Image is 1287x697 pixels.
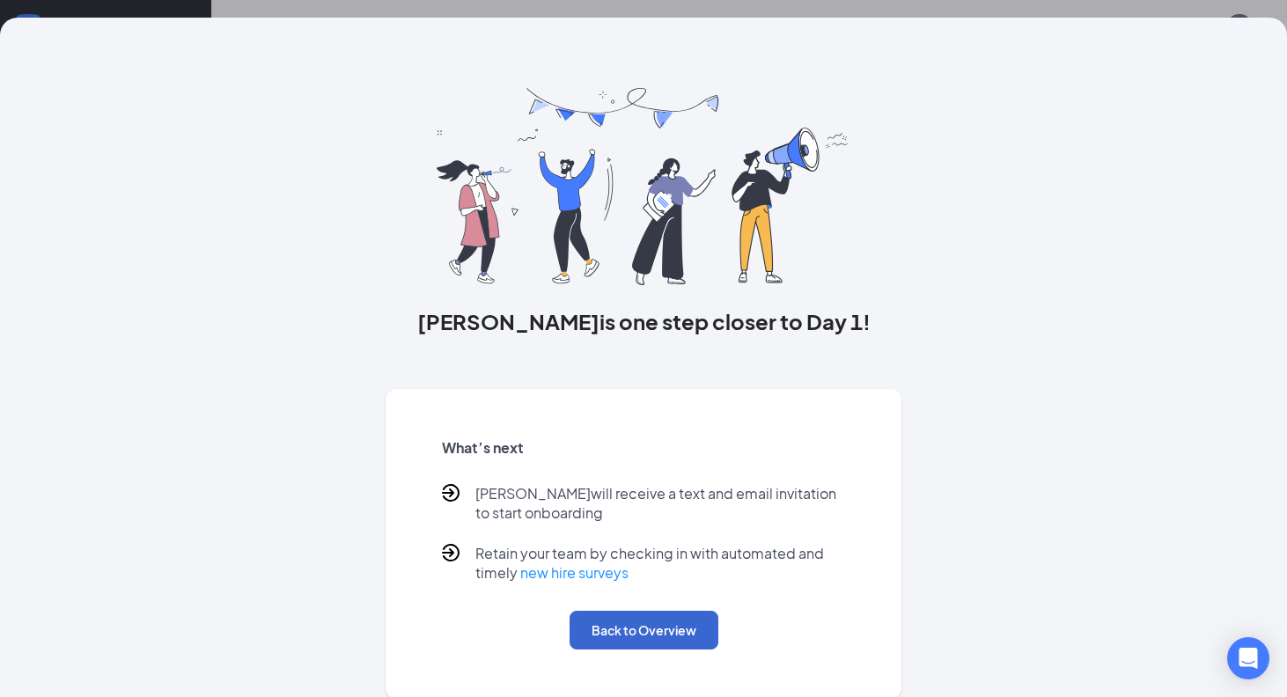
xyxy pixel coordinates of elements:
[437,88,849,285] img: you are all set
[475,484,846,523] p: [PERSON_NAME] will receive a text and email invitation to start onboarding
[475,544,846,583] p: Retain your team by checking in with automated and timely
[386,306,902,336] h3: [PERSON_NAME] is one step closer to Day 1!
[442,438,846,458] h5: What’s next
[520,563,629,582] a: new hire surveys
[1227,637,1269,679] div: Open Intercom Messenger
[570,611,718,649] button: Back to Overview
